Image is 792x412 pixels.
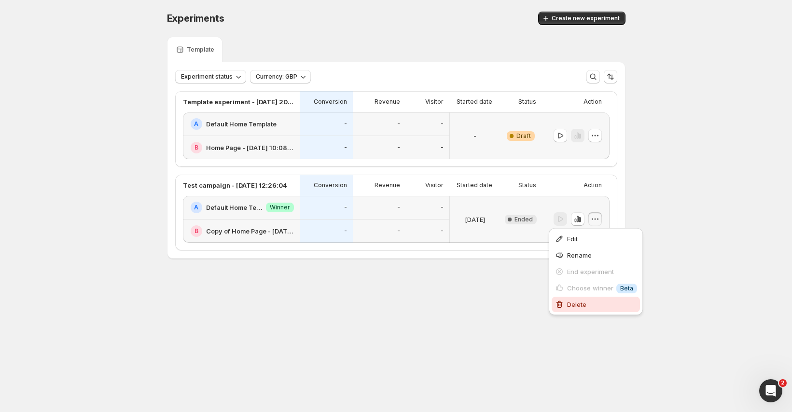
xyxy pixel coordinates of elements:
button: Sort the results [604,70,617,83]
p: Template [187,46,214,54]
p: Started date [457,181,492,189]
button: Delete [552,297,640,312]
span: Currency: GBP [256,73,297,81]
p: - [441,144,444,151]
p: - [473,131,476,141]
span: Delete [567,301,586,308]
p: Conversion [314,181,347,189]
button: Create new experiment [538,12,625,25]
span: Experiment status [181,73,233,81]
h2: Home Page - [DATE] 10:08:14(new) [206,143,294,152]
button: Choose winnerInfoBeta [552,280,640,296]
span: 2 [779,379,787,387]
h2: Copy of Home Page - [DATE] 10:08:14(new) [206,226,294,236]
p: Visitor [425,98,444,106]
h2: Default Home Template [206,203,262,212]
p: - [441,204,444,211]
h2: A [194,120,198,128]
p: - [441,120,444,128]
p: Status [518,98,536,106]
span: Winner [270,204,290,211]
p: Template experiment - [DATE] 20:15:51 [183,97,294,107]
button: Experiment status [175,70,246,83]
button: Currency: GBP [250,70,311,83]
button: Edit [552,231,640,247]
p: Revenue [375,181,400,189]
p: - [397,227,400,235]
p: Action [584,181,602,189]
span: Edit [567,235,578,243]
p: - [344,144,347,151]
p: Action [584,98,602,106]
span: Ended [514,216,533,223]
p: Conversion [314,98,347,106]
h2: B [195,144,198,151]
button: Rename [552,247,640,263]
p: Status [518,181,536,189]
span: End experiment [567,268,614,275]
p: - [344,227,347,235]
p: - [344,120,347,128]
p: Revenue [375,98,400,106]
span: Experiments [167,13,224,24]
p: - [441,227,444,235]
span: Create new experiment [552,14,620,22]
button: End experiment [552,264,640,279]
span: Draft [516,132,531,140]
p: - [397,144,400,151]
h2: Default Home Template [206,119,277,129]
p: [DATE] [465,215,485,224]
iframe: Intercom live chat [759,379,782,402]
p: Started date [457,98,492,106]
h2: A [194,204,198,211]
p: - [397,204,400,211]
h2: B [195,227,198,235]
p: Visitor [425,181,444,189]
p: Test campaign - [DATE] 12:26:04 [183,180,287,190]
p: - [397,120,400,128]
p: - [344,204,347,211]
span: Beta [620,285,633,292]
span: Choose winner [567,284,613,292]
span: Rename [567,251,592,259]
